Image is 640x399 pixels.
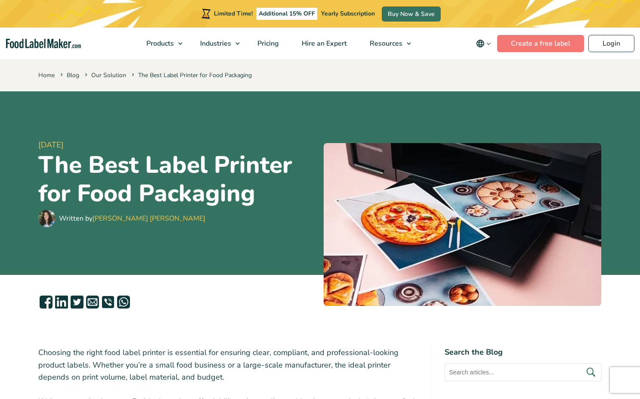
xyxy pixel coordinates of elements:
[257,8,317,20] span: Additional 15% OFF
[445,346,602,358] h4: Search the Blog
[321,9,375,18] span: Yearly Subscription
[382,6,441,22] a: Buy Now & Save
[359,28,415,59] a: Resources
[93,214,205,223] a: [PERSON_NAME] [PERSON_NAME]
[38,71,55,79] a: Home
[130,71,252,79] span: The Best Label Printer for Food Packaging
[497,35,584,52] a: Create a free label
[91,71,126,79] a: Our Solution
[299,39,348,48] span: Hire an Expert
[38,346,417,383] p: Choosing the right food label printer is essential for ensuring clear, compliant, and professiona...
[59,213,205,224] div: Written by
[38,139,317,151] span: [DATE]
[198,39,232,48] span: Industries
[246,28,288,59] a: Pricing
[38,210,56,227] img: Maria Abi Hanna - Food Label Maker
[367,39,403,48] span: Resources
[291,28,356,59] a: Hire an Expert
[135,28,187,59] a: Products
[67,71,79,79] a: Blog
[255,39,280,48] span: Pricing
[588,35,634,52] a: Login
[38,151,317,208] h1: The Best Label Printer for Food Packaging
[214,9,253,18] span: Limited Time!
[445,363,602,381] input: Search articles...
[144,39,175,48] span: Products
[189,28,244,59] a: Industries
